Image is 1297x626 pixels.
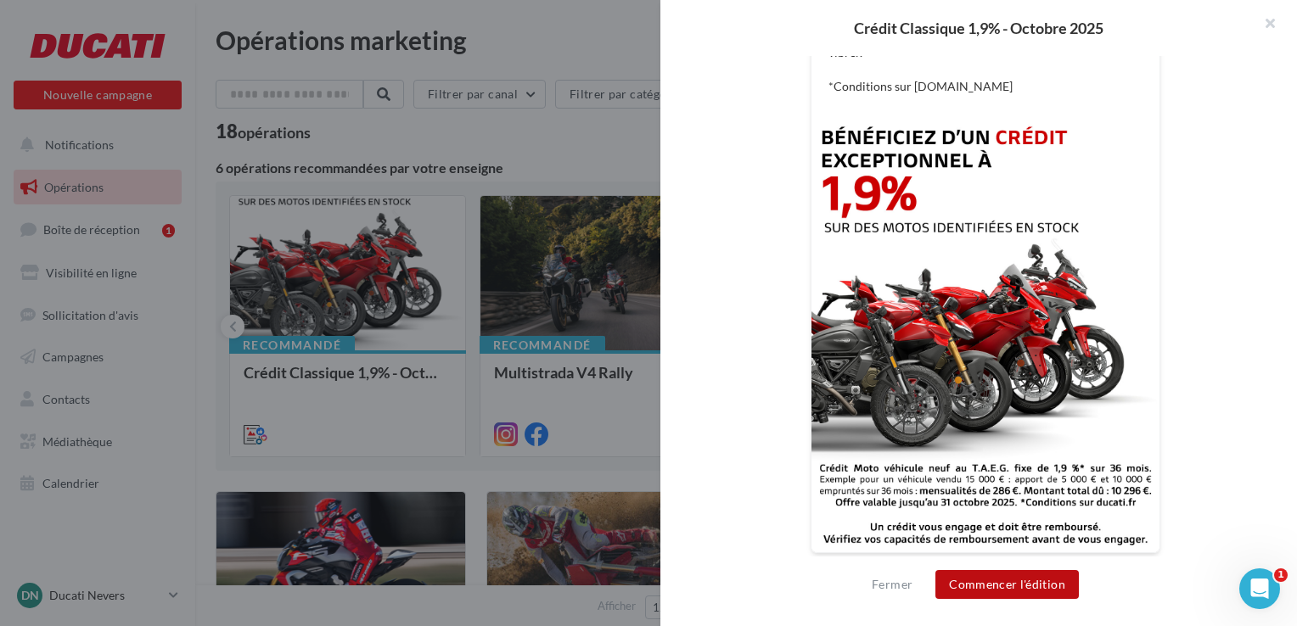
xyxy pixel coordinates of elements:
[865,574,919,595] button: Fermer
[1274,568,1288,582] span: 1
[1239,568,1280,609] iframe: Intercom live chat
[935,570,1079,599] button: Commencer l'édition
[811,553,1160,575] div: La prévisualisation est non-contractuelle
[688,20,1270,36] div: Crédit Classique 1,9% - Octobre 2025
